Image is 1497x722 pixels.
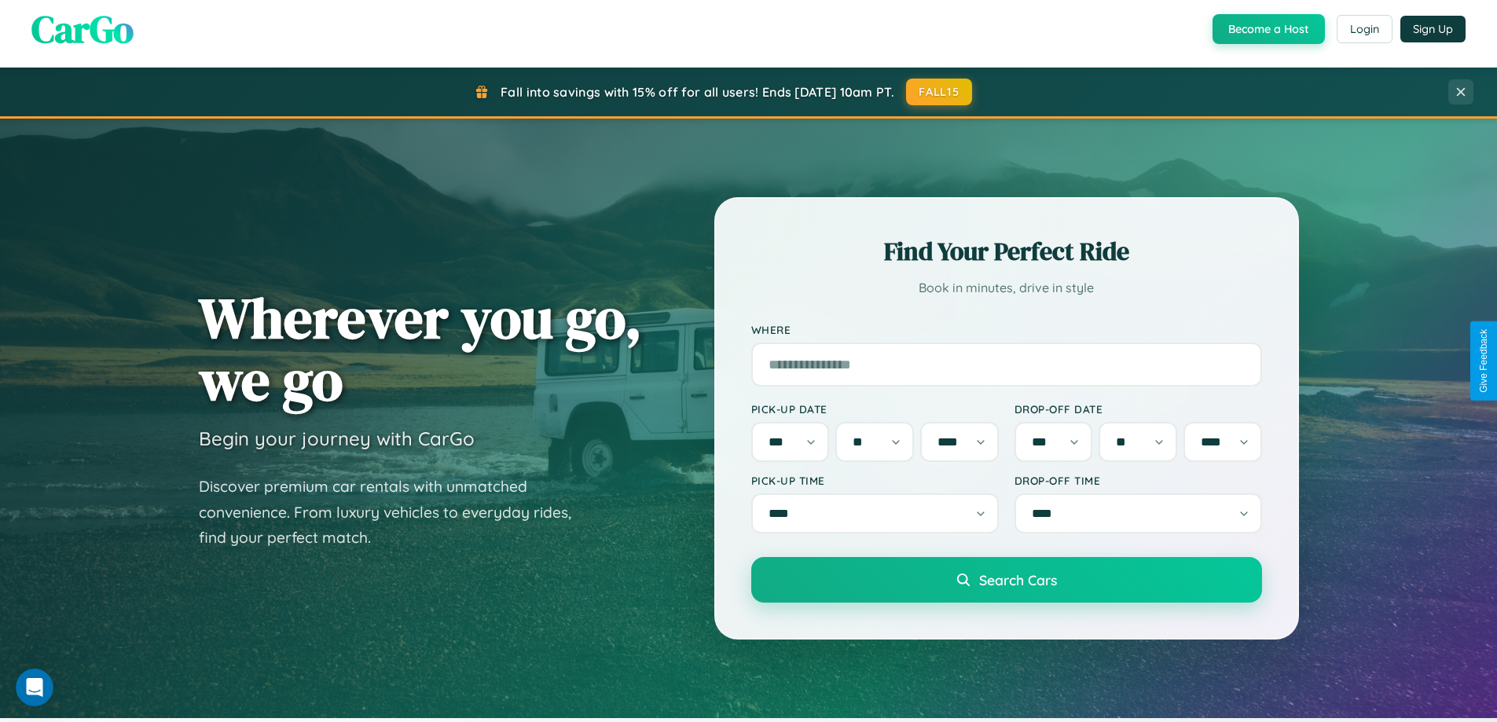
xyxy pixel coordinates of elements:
button: Login [1337,15,1392,43]
label: Where [751,323,1262,336]
p: Discover premium car rentals with unmatched convenience. From luxury vehicles to everyday rides, ... [199,474,592,551]
span: CarGo [31,3,134,55]
h3: Begin your journey with CarGo [199,427,475,450]
button: Become a Host [1213,14,1325,44]
label: Pick-up Date [751,402,999,416]
p: Book in minutes, drive in style [751,277,1262,299]
label: Drop-off Date [1015,402,1262,416]
span: Fall into savings with 15% off for all users! Ends [DATE] 10am PT. [501,84,894,100]
h2: Find Your Perfect Ride [751,234,1262,269]
span: Search Cars [979,571,1057,588]
label: Pick-up Time [751,474,999,487]
button: FALL15 [906,79,972,105]
iframe: Intercom live chat [16,669,53,706]
h1: Wherever you go, we go [199,287,642,411]
button: Sign Up [1400,16,1466,42]
label: Drop-off Time [1015,474,1262,487]
button: Search Cars [751,557,1262,603]
div: Give Feedback [1478,329,1489,393]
